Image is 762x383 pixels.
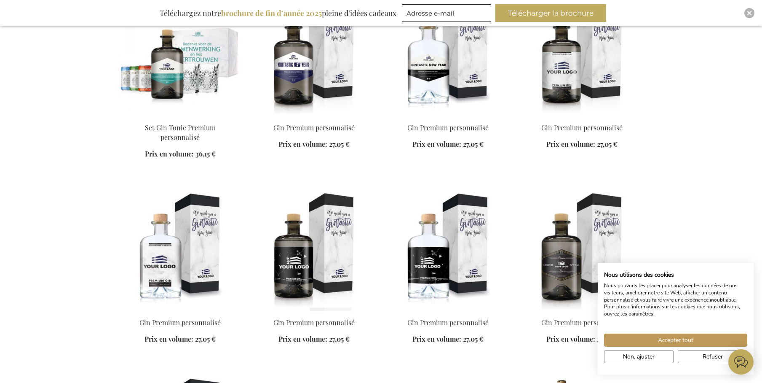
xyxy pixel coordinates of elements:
[623,352,655,361] span: Non, ajuster
[195,149,216,158] span: 36,15 €
[463,140,484,148] span: 27,05 €
[522,307,642,316] a: Gepersonaliseerde Premium Gin
[412,334,461,343] span: Prix en volume:
[145,149,194,158] span: Prix en volume:
[728,349,754,375] iframe: belco-activator-frame
[254,307,374,316] a: Gepersonaliseerde Premium Gin
[604,334,747,347] button: Accepter tous les cookies
[195,334,216,343] span: 27,05 €
[144,334,216,344] a: Prix en volume: 27,05 €
[273,123,355,132] a: Gin Premium personnalisé
[407,123,489,132] a: Gin Premium personnalisé
[658,336,693,345] span: Accepter tout
[678,350,747,363] button: Refuser tous les cookies
[402,4,494,24] form: marketing offers and promotions
[278,140,350,149] a: Prix en volume: 27,05 €
[597,334,618,343] span: 27,05 €
[278,140,327,148] span: Prix en volume:
[495,4,606,22] button: Télécharger la brochure
[597,140,618,148] span: 27,05 €
[604,282,747,318] p: Nous pouvons les placer pour analyser les données de nos visiteurs, améliorer notre site Web, aff...
[254,193,374,311] img: Gepersonaliseerde Premium Gin
[120,113,241,121] a: GEPERSONALISEERDE GIN TONIC COCKTAIL SET
[139,318,221,327] a: Gin Premium personnalisé
[145,123,216,142] a: Set Gin Tonic Premium personnalisé
[463,334,484,343] span: 27,05 €
[546,140,618,149] a: Prix en volume: 27,05 €
[546,140,595,148] span: Prix en volume:
[273,318,355,327] a: Gin Premium personnalisé
[145,149,216,159] a: Prix en volume: 36,15 €
[541,123,623,132] a: Gin Premium personnalisé
[388,113,508,121] a: Gepersonaliseerde Premium Gin
[546,334,618,344] a: Prix en volume: 27,05 €
[329,140,350,148] span: 27,05 €
[412,140,461,148] span: Prix en volume:
[402,4,491,22] input: Adresse e-mail
[144,334,193,343] span: Prix en volume:
[541,318,623,327] a: Gin Premium personnalisé
[388,193,508,311] img: Gepersonaliseerde Premium Gin
[254,113,374,121] a: Gepersonaliseerde Premium Gin
[703,352,723,361] span: Refuser
[120,307,241,316] a: Gepersonaliseerde Premium Gin
[278,334,350,344] a: Prix en volume: 27,05 €
[278,334,327,343] span: Prix en volume:
[407,318,489,327] a: Gin Premium personnalisé
[221,8,322,18] b: brochure de fin d’année 2025
[747,11,752,16] img: Close
[522,193,642,311] img: Gepersonaliseerde Premium Gin
[744,8,754,18] div: Close
[412,140,484,149] a: Prix en volume: 27,05 €
[388,307,508,316] a: Gepersonaliseerde Premium Gin
[412,334,484,344] a: Prix en volume: 27,05 €
[120,193,241,311] img: Gepersonaliseerde Premium Gin
[604,350,674,363] button: Ajustez les préférences de cookie
[329,334,350,343] span: 27,05 €
[546,334,595,343] span: Prix en volume:
[522,113,642,121] a: Gepersonaliseerde Premium Gin
[604,271,747,279] h2: Nous utilisons des cookies
[156,4,400,22] div: Téléchargez notre pleine d’idées cadeaux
